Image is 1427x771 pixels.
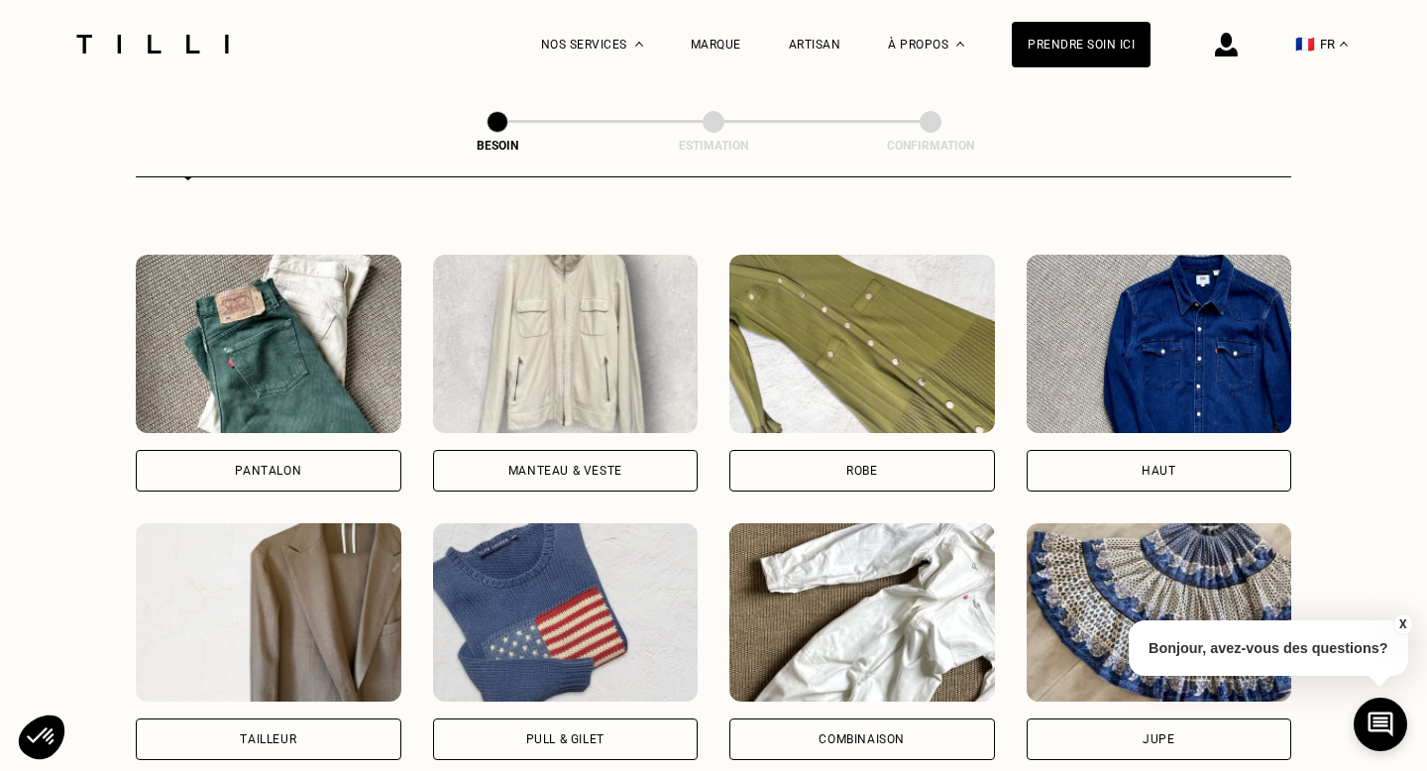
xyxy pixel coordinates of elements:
img: Tilli retouche votre Pull & gilet [433,523,699,702]
img: Logo du service de couturière Tilli [69,35,236,54]
div: Pull & gilet [526,733,604,745]
img: icône connexion [1215,33,1238,56]
div: Besoin [398,139,597,153]
img: menu déroulant [1340,42,1348,47]
div: Manteau & Veste [508,465,622,477]
img: Tilli retouche votre Jupe [1027,523,1292,702]
span: 🇫🇷 [1295,35,1315,54]
button: X [1392,613,1412,635]
div: Combinaison [819,733,905,745]
img: Menu déroulant [635,42,643,47]
a: Artisan [789,38,841,52]
div: Haut [1142,465,1175,477]
img: Tilli retouche votre Combinaison [729,523,995,702]
a: Prendre soin ici [1012,22,1151,67]
img: Tilli retouche votre Robe [729,255,995,433]
img: Tilli retouche votre Manteau & Veste [433,255,699,433]
p: Bonjour, avez-vous des questions? [1129,620,1408,676]
div: Estimation [614,139,813,153]
div: Jupe [1143,733,1174,745]
div: Confirmation [831,139,1030,153]
img: Tilli retouche votre Tailleur [136,523,401,702]
div: Robe [846,465,877,477]
img: Tilli retouche votre Pantalon [136,255,401,433]
div: Pantalon [235,465,301,477]
img: Menu déroulant à propos [956,42,964,47]
div: Tailleur [240,733,296,745]
a: Marque [691,38,741,52]
img: Tilli retouche votre Haut [1027,255,1292,433]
